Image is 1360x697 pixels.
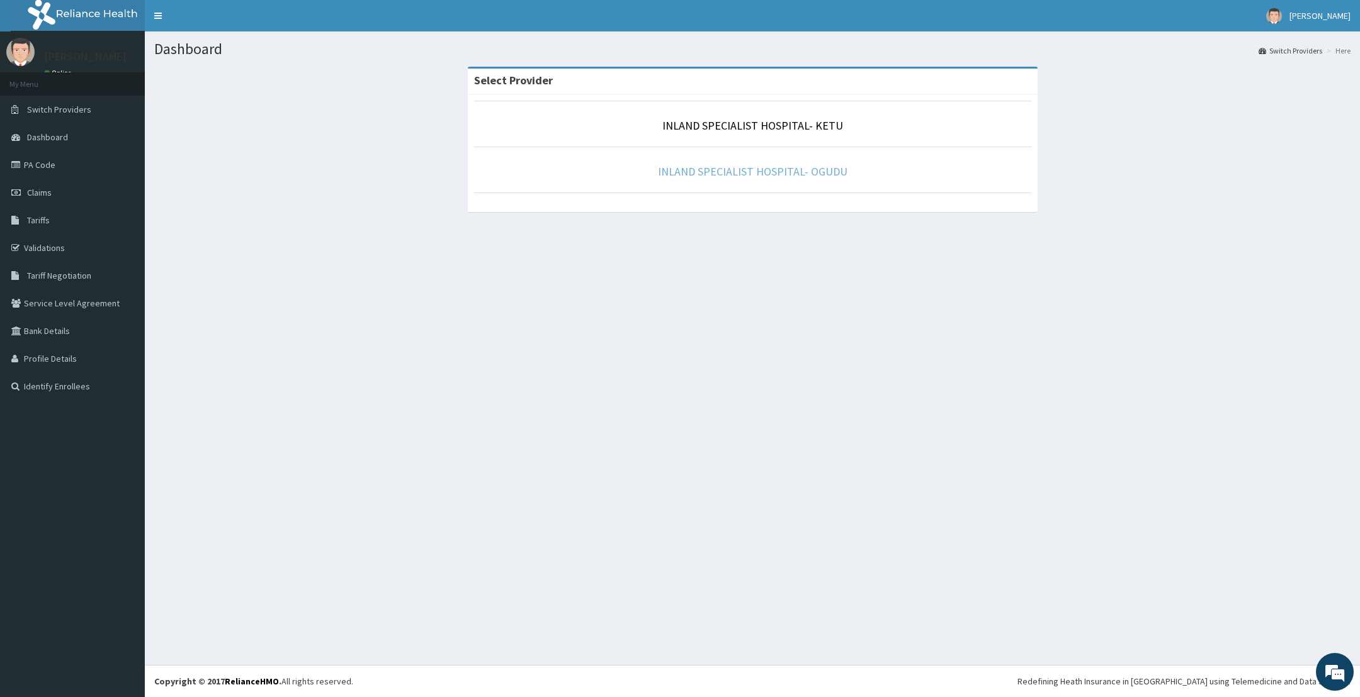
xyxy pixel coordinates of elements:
span: Tariff Negotiation [27,270,91,281]
img: User Image [1266,8,1282,24]
a: Online [44,69,74,77]
strong: Copyright © 2017 . [154,676,281,687]
a: RelianceHMO [225,676,279,687]
img: User Image [6,38,35,66]
span: Tariffs [27,215,50,226]
span: Claims [27,187,52,198]
li: Here [1323,45,1351,56]
h1: Dashboard [154,41,1351,57]
strong: Select Provider [474,73,553,87]
a: Switch Providers [1259,45,1322,56]
span: Switch Providers [27,104,91,115]
span: Dashboard [27,131,68,143]
span: [PERSON_NAME] [1289,10,1351,21]
footer: All rights reserved. [145,665,1360,697]
a: INLAND SPECIALIST HOSPITAL- OGUDU [658,164,847,179]
div: Redefining Heath Insurance in [GEOGRAPHIC_DATA] using Telemedicine and Data Science! [1017,675,1351,688]
a: INLAND SPECIALIST HOSPITAL- KETU [662,118,843,133]
p: [PERSON_NAME] [44,51,127,62]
